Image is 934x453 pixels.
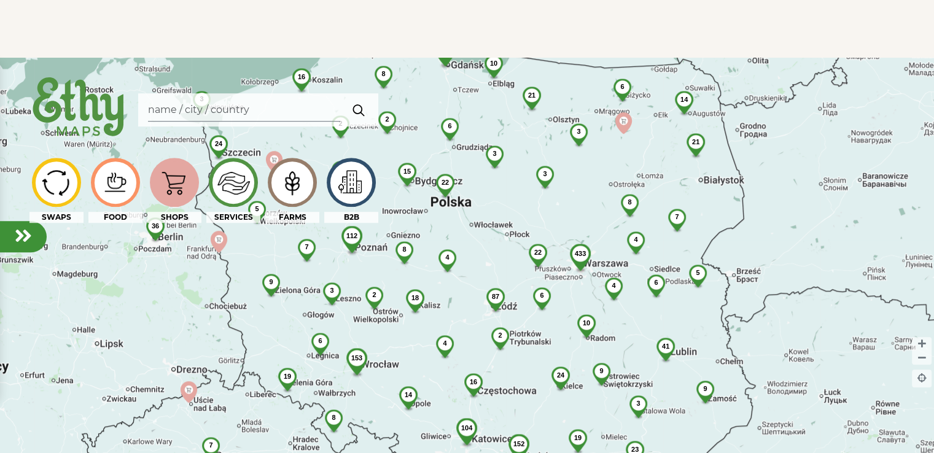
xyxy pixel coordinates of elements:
[543,366,578,400] img: 24
[477,55,511,88] img: 10
[560,244,601,284] img: 433
[441,179,448,186] span: 22
[648,338,683,371] img: 41
[385,115,389,123] span: 2
[492,150,496,157] span: 3
[703,385,707,392] span: 9
[689,381,722,412] img: 9
[654,279,658,286] span: 6
[403,168,410,175] span: 15
[391,386,426,420] img: 14
[443,339,446,347] span: 4
[428,174,462,207] img: 22
[445,254,449,261] span: 4
[398,289,432,323] img: 18
[606,79,639,110] img: 6
[675,213,679,220] span: 7
[358,287,391,319] img: 2
[214,140,222,147] span: 24
[371,111,403,143] img: 2
[324,115,357,147] img: 2
[612,282,615,289] span: 4
[661,343,669,350] span: 41
[283,373,290,380] span: 19
[620,231,652,263] img: 4
[332,226,372,266] img: 112
[304,333,337,365] img: 6
[316,282,348,314] img: 3
[88,212,142,223] div: FOOD
[269,278,273,285] span: 9
[290,239,323,271] img: 7
[631,446,638,453] span: 23
[429,335,461,367] img: 4
[95,168,136,198] img: icon-image
[543,170,547,177] span: 3
[540,292,543,299] span: 6
[270,368,305,401] img: 19
[461,424,472,432] span: 104
[388,241,421,273] img: 8
[431,249,464,281] img: 4
[138,217,173,251] img: 36
[456,373,491,407] img: 16
[513,440,524,447] span: 152
[636,400,640,407] span: 3
[661,209,693,241] img: 7
[212,162,254,203] img: icon-image
[330,165,372,201] img: icon-image
[29,72,128,143] img: ethy-logo
[390,163,424,196] img: 15
[691,138,699,145] span: 21
[29,212,84,223] div: SWAPS
[434,118,466,150] img: 6
[640,274,672,306] img: 6
[372,291,376,298] span: 2
[628,198,631,206] span: 8
[527,91,535,99] span: 21
[620,83,624,90] span: 6
[534,249,541,256] span: 22
[332,414,335,421] span: 8
[498,331,502,339] span: 2
[599,367,603,374] span: 9
[346,232,357,239] span: 112
[367,66,400,98] img: 8
[478,145,511,177] img: 3
[209,441,212,449] span: 7
[484,327,516,359] img: 2
[478,288,513,322] img: 87
[147,212,201,223] div: SHOPS
[679,133,713,167] img: 21
[255,274,287,306] img: 9
[556,371,564,379] span: 24
[338,120,342,127] span: 2
[667,91,701,125] img: 14
[529,166,561,198] img: 3
[348,98,370,122] img: search.svg
[297,73,305,80] span: 16
[265,212,319,223] div: FARMS
[148,98,340,122] input: Search
[696,269,699,276] span: 5
[680,96,687,103] span: 14
[613,194,646,226] img: 8
[381,70,385,77] span: 8
[585,363,618,395] img: 9
[330,287,333,294] span: 3
[577,128,580,135] span: 3
[404,391,411,398] span: 14
[526,287,558,319] img: 6
[574,434,581,441] span: 19
[521,244,555,277] img: 22
[318,337,322,344] span: 6
[305,243,308,250] span: 7
[402,246,406,253] span: 8
[271,163,313,202] img: icon-image
[469,378,477,385] span: 16
[448,122,451,130] span: 6
[574,250,585,257] span: 433
[36,165,77,200] img: icon-image
[351,354,362,362] span: 153
[411,294,418,301] span: 18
